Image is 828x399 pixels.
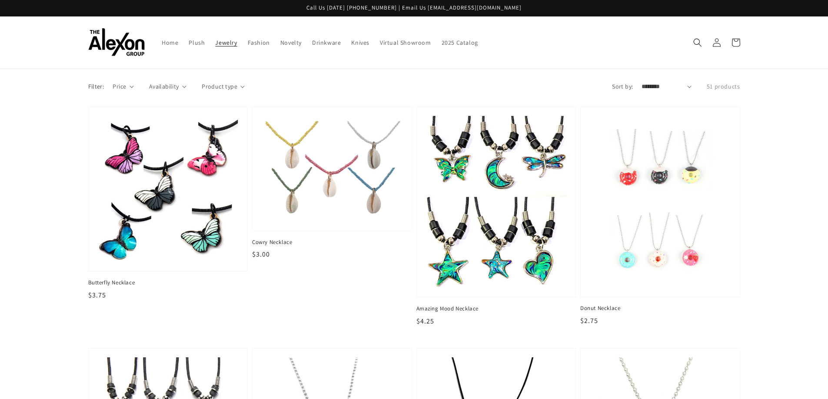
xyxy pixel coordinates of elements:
span: Fashion [248,39,270,46]
span: Product type [202,82,237,91]
span: Jewelry [215,39,237,46]
span: $2.75 [580,316,598,325]
a: Fashion [243,33,275,52]
span: Home [162,39,178,46]
span: Plush [189,39,205,46]
a: Knives [346,33,375,52]
img: Cowry Necklace [261,116,403,222]
span: Cowry Necklace [252,238,412,246]
a: 2025 Catalog [436,33,483,52]
img: Butterfly Necklace [97,116,239,263]
summary: Search [688,33,707,52]
a: Novelty [275,33,307,52]
img: Amazing Mood Necklace [426,116,567,289]
label: Sort by: [612,82,633,91]
img: The Alexon Group [88,28,145,56]
a: Donut Necklace Donut Necklace $2.75 [580,107,740,326]
span: Amazing Mood Necklace [416,305,576,313]
span: Drinkware [312,39,341,46]
span: Butterfly Necklace [88,279,248,287]
a: Plush [183,33,210,52]
span: Knives [351,39,369,46]
a: Virtual Showroom [375,33,436,52]
span: 2025 Catalog [442,39,478,46]
a: Drinkware [307,33,346,52]
span: Donut Necklace [580,304,740,312]
span: $3.75 [88,290,106,300]
a: Jewelry [210,33,242,52]
p: 51 products [707,82,740,91]
img: Donut Necklace [589,116,731,288]
a: Amazing Mood Necklace Amazing Mood Necklace $4.25 [416,107,576,326]
span: Price [113,82,126,91]
span: Novelty [280,39,302,46]
span: Availability [149,82,179,91]
summary: Availability [149,82,186,91]
a: Cowry Necklace Cowry Necklace $3.00 [252,107,412,260]
span: $3.00 [252,250,270,259]
a: Home [156,33,183,52]
p: Filter: [88,82,104,91]
summary: Product type [202,82,245,91]
span: $4.25 [416,317,434,326]
a: Butterfly Necklace Butterfly Necklace $3.75 [88,107,248,300]
span: Virtual Showroom [380,39,431,46]
summary: Price [113,82,134,91]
